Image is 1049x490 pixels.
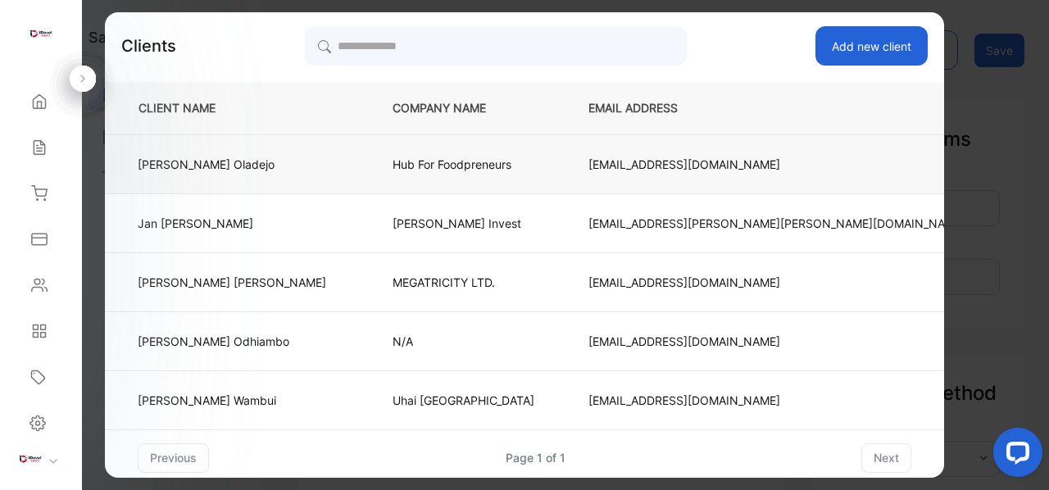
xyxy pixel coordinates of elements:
[132,99,338,116] p: CLIENT NAME
[861,442,911,472] button: next
[393,214,534,231] p: [PERSON_NAME] Invest
[588,214,965,231] p: [EMAIL_ADDRESS][PERSON_NAME][PERSON_NAME][DOMAIN_NAME]
[393,155,534,172] p: Hub For Foodpreneurs
[588,273,965,290] p: [EMAIL_ADDRESS][DOMAIN_NAME]
[43,43,180,56] div: Domain: [DOMAIN_NAME]
[588,99,965,116] p: EMAIL ADDRESS
[26,43,39,56] img: website_grey.svg
[393,391,534,408] p: Uhai [GEOGRAPHIC_DATA]
[181,97,276,107] div: Keywords by Traffic
[138,273,326,290] p: [PERSON_NAME] [PERSON_NAME]
[138,391,326,408] p: [PERSON_NAME] Wambui
[138,155,326,172] p: [PERSON_NAME] Oladejo
[29,21,53,46] img: logo
[588,332,965,349] p: [EMAIL_ADDRESS][DOMAIN_NAME]
[588,391,965,408] p: [EMAIL_ADDRESS][DOMAIN_NAME]
[588,155,965,172] p: [EMAIL_ADDRESS][DOMAIN_NAME]
[393,99,534,116] p: COMPANY NAME
[138,332,326,349] p: [PERSON_NAME] Odhiambo
[46,26,80,39] div: v 4.0.25
[980,421,1049,490] iframe: To enrich screen reader interactions, please activate Accessibility in Grammarly extension settings
[393,332,534,349] p: N/A
[18,447,43,471] img: profile
[138,442,209,472] button: previous
[393,273,534,290] p: MEGATRICITY LTD.
[163,95,176,108] img: tab_keywords_by_traffic_grey.svg
[815,26,928,66] button: Add new client
[62,97,147,107] div: Domain Overview
[506,449,565,466] div: Page 1 of 1
[121,34,176,58] p: Clients
[44,95,57,108] img: tab_domain_overview_orange.svg
[138,214,326,231] p: Jan [PERSON_NAME]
